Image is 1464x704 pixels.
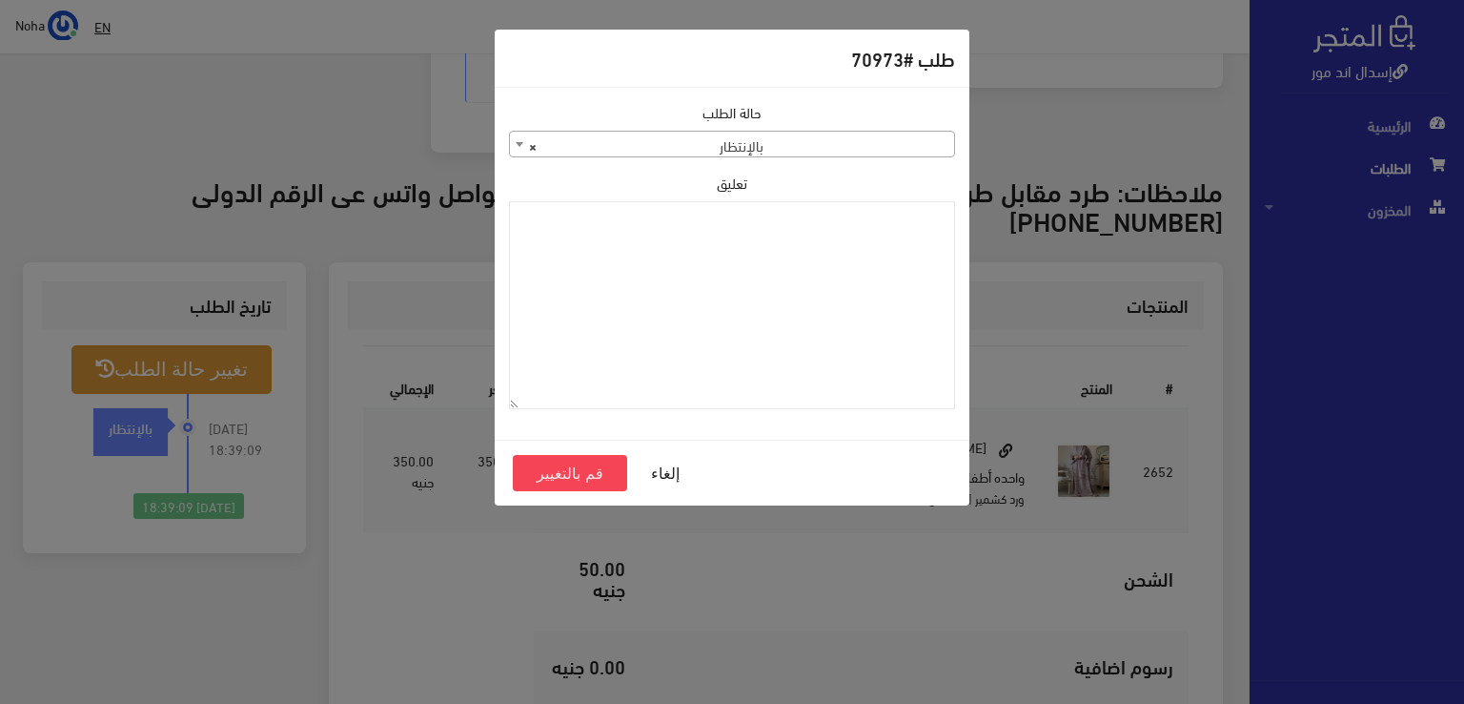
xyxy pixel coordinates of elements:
[702,102,762,123] label: حالة الطلب
[851,44,955,72] h5: طلب #70973
[717,173,747,194] label: تعليق
[23,573,95,646] iframe: Drift Widget Chat Controller
[513,455,627,491] button: قم بالتغيير
[510,132,954,158] span: بالإنتظار
[627,455,703,491] button: إلغاء
[509,131,955,157] span: بالإنتظار
[529,132,537,158] span: ×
